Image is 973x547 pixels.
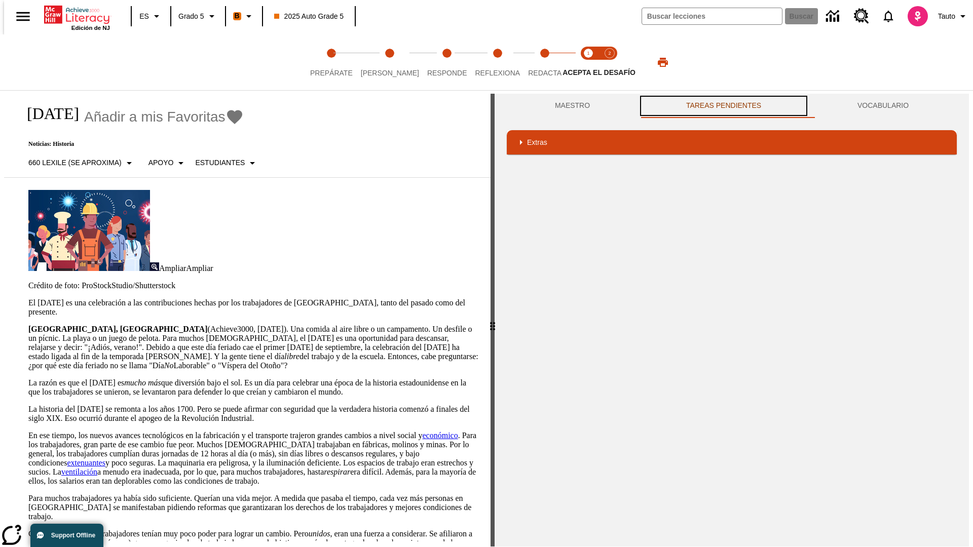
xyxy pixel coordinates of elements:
p: Noticias: Historia [16,140,263,148]
button: Añadir a mis Favoritas - Día del Trabajo [84,108,244,126]
button: Prepárate step 1 of 5 [302,34,361,90]
p: La historia del [DATE] se remonta a los años 1700. Pero se puede afirmar con seguridad que la ver... [28,405,478,423]
h1: [DATE] [16,104,79,123]
p: El [DATE] es una celebración a las contribuciones hechas por los trabajadores de [GEOGRAPHIC_DATA... [28,298,478,317]
p: En ese tiempo, los nuevos avances tecnológicos en la fabricación y el transporte trajeron grandes... [28,431,478,486]
span: ES [139,11,149,22]
button: Support Offline [30,524,103,547]
button: Boost El color de la clase es anaranjado. Cambiar el color de la clase. [229,7,259,25]
em: No [164,361,174,370]
em: respirar [324,467,350,476]
span: Support Offline [51,532,95,539]
div: activity [495,94,969,546]
p: Extras [527,137,547,148]
button: Acepta el desafío contesta step 2 of 2 [595,34,624,90]
div: Pulsa la tecla de intro o la barra espaciadora y luego presiona las flechas de derecha e izquierd... [491,94,495,546]
text: 2 [608,51,611,56]
div: Instructional Panel Tabs [507,94,957,118]
button: Perfil/Configuración [934,7,973,25]
span: [PERSON_NAME] [361,69,419,77]
input: Buscar campo [642,8,782,24]
p: (Achieve3000, [DATE]). Una comida al aire libre o un campamento. Un desfile o un pícnic. La playa... [28,325,478,370]
a: Centro de información [820,3,848,30]
span: Redacta [528,69,562,77]
button: Responde step 3 of 5 [419,34,475,90]
a: Centro de recursos, Se abrirá en una pestaña nueva. [848,3,875,30]
button: Maestro [507,94,638,118]
span: Añadir a mis Favoritas [84,109,226,125]
button: Escoja un nuevo avatar [902,3,934,29]
div: reading [4,94,491,541]
span: Ampliar [186,264,213,272]
em: unidos [309,529,330,538]
p: Apoyo [148,158,174,168]
text: 1 [587,51,589,56]
span: Tauto [938,11,955,22]
span: Ampliar [159,264,186,272]
button: Reflexiona step 4 of 5 [467,34,528,90]
span: Prepárate [310,69,353,77]
span: ACEPTA EL DESAFÍO [563,68,635,76]
button: Abrir el menú lateral [8,2,38,31]
a: ventilación [61,467,97,476]
img: una pancarta con fondo azul muestra la ilustración de una fila de diferentes hombres y mujeres co... [28,190,150,271]
p: Para muchos trabajadores ya había sido suficiente. Querían una vida mejor. A medida que pasaba el... [28,494,478,521]
button: Acepta el desafío lee step 1 of 2 [574,34,603,90]
button: Tipo de apoyo, Apoyo [144,154,192,172]
button: Grado: Grado 5, Elige un grado [174,7,222,25]
div: Portada [44,4,110,31]
button: Seleccione Lexile, 660 Lexile (Se aproxima) [24,154,139,172]
button: Seleccionar estudiante [191,154,263,172]
p: Estudiantes [195,158,245,168]
button: Lenguaje: ES, Selecciona un idioma [135,7,167,25]
span: B [235,10,240,22]
em: libre [284,352,300,361]
div: Extras [507,130,957,154]
button: Lee step 2 of 5 [353,34,427,90]
a: Notificaciones [875,3,902,29]
img: Ampliar [150,262,159,271]
p: Crédito de foto: ProStockStudio/Shutterstock [28,281,478,290]
button: Imprimir [647,53,679,71]
a: extenuantes [67,458,105,467]
span: 2025 Auto Grade 5 [274,11,344,22]
img: avatar image [908,6,928,26]
span: Grado 5 [178,11,204,22]
button: Redacta step 5 of 5 [520,34,570,90]
strong: [GEOGRAPHIC_DATA], [GEOGRAPHIC_DATA] [28,325,207,333]
em: mucho más [124,378,161,387]
span: Responde [427,69,467,77]
button: VOCABULARIO [809,94,957,118]
p: La razón es que el [DATE] es que diversión bajo el sol. Es un día para celebrar una época de la h... [28,378,478,397]
span: Reflexiona [475,69,520,77]
button: TAREAS PENDIENTES [638,94,809,118]
a: económico [423,431,458,440]
p: 660 Lexile (Se aproxima) [28,158,122,168]
span: Edición de NJ [71,25,110,31]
